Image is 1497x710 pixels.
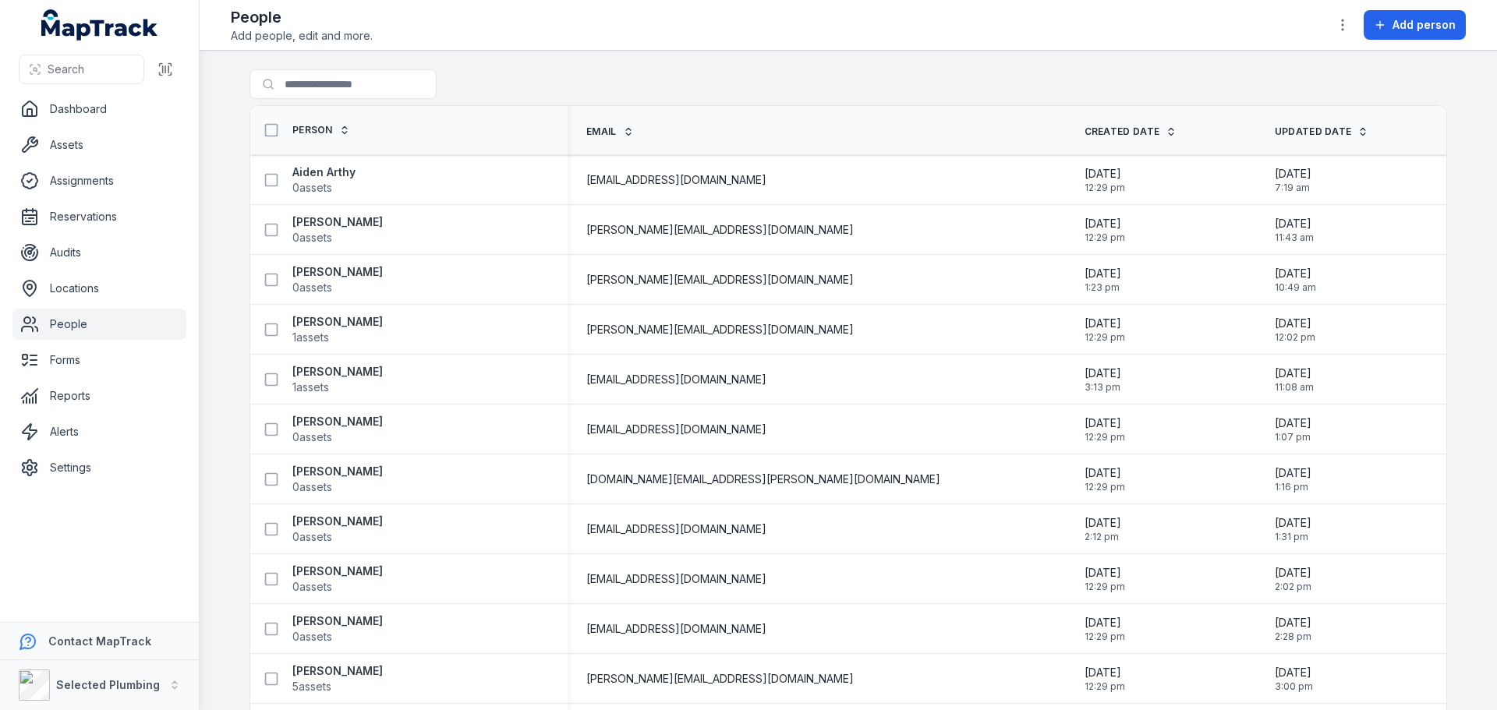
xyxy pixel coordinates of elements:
[1275,631,1311,643] span: 2:28 pm
[292,264,383,280] strong: [PERSON_NAME]
[1085,231,1125,244] span: 12:29 pm
[1085,665,1125,693] time: 1/14/2025, 12:29:42 PM
[1364,10,1466,40] button: Add person
[231,6,373,28] h2: People
[1085,415,1125,431] span: [DATE]
[1085,266,1121,294] time: 2/13/2025, 1:23:00 PM
[586,172,766,188] span: [EMAIL_ADDRESS][DOMAIN_NAME]
[292,214,383,230] strong: [PERSON_NAME]
[1275,665,1313,693] time: 8/11/2025, 3:00:17 PM
[292,679,331,694] span: 5 assets
[292,529,332,545] span: 0 assets
[292,380,329,395] span: 1 assets
[292,663,383,694] a: [PERSON_NAME]5assets
[586,671,854,687] span: [PERSON_NAME][EMAIL_ADDRESS][DOMAIN_NAME]
[12,94,186,125] a: Dashboard
[1275,316,1315,331] span: [DATE]
[12,344,186,376] a: Forms
[12,452,186,483] a: Settings
[586,322,854,337] span: [PERSON_NAME][EMAIL_ADDRESS][DOMAIN_NAME]
[1275,125,1352,138] span: Updated Date
[292,514,383,545] a: [PERSON_NAME]0assets
[586,222,854,238] span: [PERSON_NAME][EMAIL_ADDRESS][DOMAIN_NAME]
[1085,266,1121,281] span: [DATE]
[292,280,332,295] span: 0 assets
[1085,515,1121,531] span: [DATE]
[1275,216,1314,244] time: 8/11/2025, 11:43:19 AM
[1085,565,1125,581] span: [DATE]
[231,28,373,44] span: Add people, edit and more.
[292,124,333,136] span: Person
[1085,531,1121,543] span: 2:12 pm
[1085,216,1125,244] time: 1/14/2025, 12:29:42 PM
[1085,481,1125,493] span: 12:29 pm
[1275,465,1311,493] time: 8/11/2025, 1:16:06 PM
[1275,531,1311,543] span: 1:31 pm
[292,563,383,579] strong: [PERSON_NAME]
[292,364,383,395] a: [PERSON_NAME]1assets
[292,613,383,645] a: [PERSON_NAME]0assets
[1275,565,1311,593] time: 8/11/2025, 2:02:25 PM
[12,237,186,268] a: Audits
[292,613,383,629] strong: [PERSON_NAME]
[292,563,383,595] a: [PERSON_NAME]0assets
[292,264,383,295] a: [PERSON_NAME]0assets
[292,514,383,529] strong: [PERSON_NAME]
[48,634,151,648] strong: Contact MapTrack
[12,309,186,340] a: People
[586,372,766,387] span: [EMAIL_ADDRESS][DOMAIN_NAME]
[1275,166,1311,182] span: [DATE]
[12,416,186,447] a: Alerts
[292,429,332,445] span: 0 assets
[1085,431,1125,443] span: 12:29 pm
[292,364,383,380] strong: [PERSON_NAME]
[1085,366,1121,381] span: [DATE]
[1275,166,1311,194] time: 7/29/2025, 7:19:23 AM
[586,571,766,587] span: [EMAIL_ADDRESS][DOMAIN_NAME]
[292,180,332,196] span: 0 assets
[1085,465,1125,493] time: 1/14/2025, 12:29:42 PM
[12,165,186,196] a: Assignments
[1275,182,1311,194] span: 7:19 am
[1085,615,1125,631] span: [DATE]
[1275,266,1316,294] time: 8/11/2025, 10:49:33 AM
[292,414,383,429] strong: [PERSON_NAME]
[1275,665,1313,680] span: [DATE]
[586,621,766,637] span: [EMAIL_ADDRESS][DOMAIN_NAME]
[1275,231,1314,244] span: 11:43 am
[586,521,766,537] span: [EMAIL_ADDRESS][DOMAIN_NAME]
[292,164,356,196] a: Aiden Arthy0assets
[1085,615,1125,643] time: 1/14/2025, 12:29:42 PM
[1275,515,1311,543] time: 8/11/2025, 1:31:49 PM
[1275,381,1314,394] span: 11:08 am
[1085,366,1121,394] time: 2/28/2025, 3:13:20 PM
[1275,581,1311,593] span: 2:02 pm
[1085,331,1125,344] span: 12:29 pm
[12,380,186,412] a: Reports
[1275,431,1311,443] span: 1:07 pm
[1085,316,1125,344] time: 1/14/2025, 12:29:42 PM
[1275,615,1311,631] span: [DATE]
[292,629,332,645] span: 0 assets
[1275,266,1316,281] span: [DATE]
[292,330,329,345] span: 1 assets
[586,125,617,138] span: Email
[1275,515,1311,531] span: [DATE]
[586,125,634,138] a: Email
[1085,465,1125,481] span: [DATE]
[292,464,383,495] a: [PERSON_NAME]0assets
[12,129,186,161] a: Assets
[1275,366,1314,381] span: [DATE]
[1085,415,1125,443] time: 1/14/2025, 12:29:42 PM
[1275,680,1313,693] span: 3:00 pm
[1085,125,1177,138] a: Created Date
[1275,565,1311,581] span: [DATE]
[586,422,766,437] span: [EMAIL_ADDRESS][DOMAIN_NAME]
[586,472,940,487] span: [DOMAIN_NAME][EMAIL_ADDRESS][PERSON_NAME][DOMAIN_NAME]
[1275,216,1314,231] span: [DATE]
[1085,166,1125,182] span: [DATE]
[292,124,350,136] a: Person
[292,464,383,479] strong: [PERSON_NAME]
[1393,17,1456,33] span: Add person
[48,62,84,77] span: Search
